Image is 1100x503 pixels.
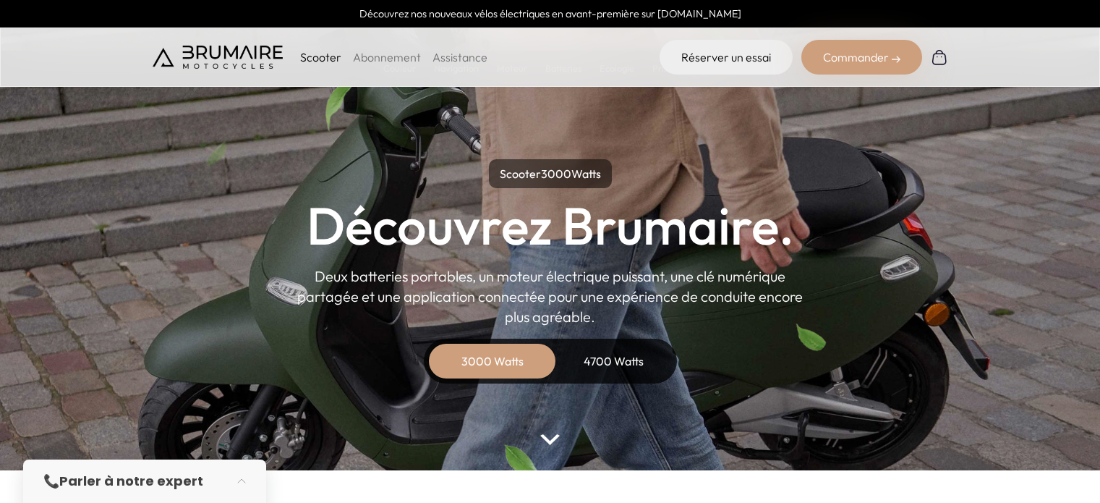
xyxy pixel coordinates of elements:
a: Assistance [432,50,487,64]
span: 3000 [541,166,571,181]
img: Panier [931,48,948,66]
a: Abonnement [353,50,421,64]
img: Brumaire Motocycles [153,46,283,69]
p: Scooter [300,48,341,66]
div: 3000 Watts [435,344,550,379]
p: Deux batteries portables, un moteur électrique puissant, une clé numérique partagée et une applic... [297,266,803,327]
img: right-arrow-2.png [892,55,900,64]
div: Commander [801,40,922,75]
p: Scooter Watts [489,159,612,188]
a: Réserver un essai [660,40,793,75]
div: 4700 Watts [556,344,672,379]
h1: Découvrez Brumaire. [307,200,794,252]
img: arrow-bottom.png [540,434,559,445]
